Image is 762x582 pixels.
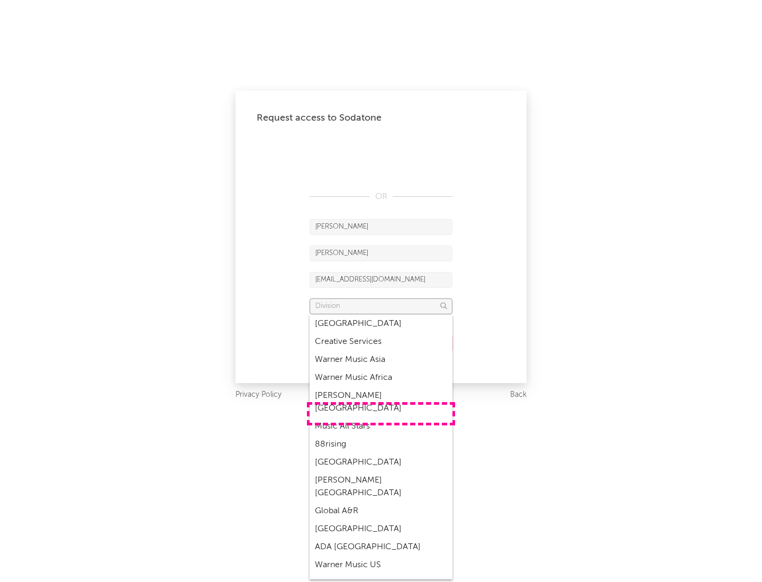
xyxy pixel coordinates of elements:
[310,315,452,333] div: [GEOGRAPHIC_DATA]
[310,556,452,574] div: Warner Music US
[310,387,452,417] div: [PERSON_NAME] [GEOGRAPHIC_DATA]
[310,417,452,435] div: Music All Stars
[310,351,452,369] div: Warner Music Asia
[310,190,452,203] div: OR
[310,520,452,538] div: [GEOGRAPHIC_DATA]
[310,502,452,520] div: Global A&R
[235,388,282,402] a: Privacy Policy
[310,369,452,387] div: Warner Music Africa
[310,333,452,351] div: Creative Services
[310,272,452,288] input: Email
[310,471,452,502] div: [PERSON_NAME] [GEOGRAPHIC_DATA]
[310,219,452,235] input: First Name
[310,245,452,261] input: Last Name
[310,298,452,314] input: Division
[310,435,452,453] div: 88rising
[310,453,452,471] div: [GEOGRAPHIC_DATA]
[257,112,505,124] div: Request access to Sodatone
[310,538,452,556] div: ADA [GEOGRAPHIC_DATA]
[510,388,527,402] a: Back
